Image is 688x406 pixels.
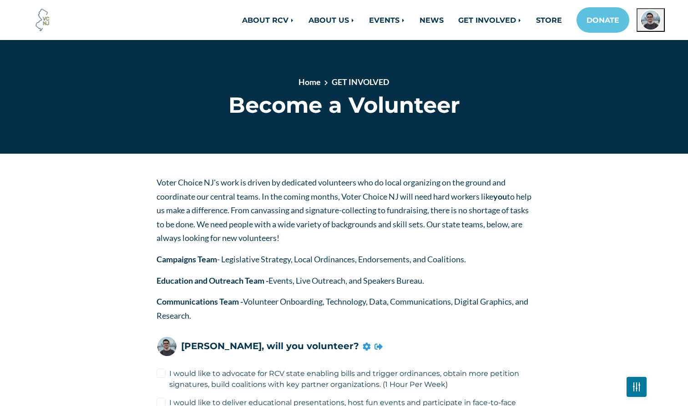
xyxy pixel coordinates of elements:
[298,77,321,87] a: Home
[451,11,529,29] a: GET INVOLVED
[189,76,499,92] nav: breadcrumb
[157,175,532,245] p: Voter Choice NJ's work is driven by dedicated volunteers who do local organizing on the ground an...
[640,10,661,30] img: Jack Cunningham
[577,7,629,33] a: DONATE
[633,385,640,389] img: Fader
[157,274,532,288] p: Events, Live Outreach, and Speakers Bureau.
[157,254,217,264] strong: Campaigns Team
[157,276,268,286] strong: Education and Outreach Team -
[157,296,243,306] strong: Communications Team -
[181,341,359,352] h5: [PERSON_NAME], will you volunteer?
[157,7,665,33] nav: Main navigation
[157,295,532,322] p: Volunteer Onboarding, Technology, Data, Communications, Digital Graphics, and Research.
[157,252,532,266] p: - Legislative Strategy, Local Ordinances, Endorsements, and Coalitions.
[529,11,569,29] a: STORE
[235,11,301,29] a: ABOUT RCV
[157,92,532,118] h1: Become a Volunteer
[637,8,665,32] button: Open profile menu for Jack Cunningham
[157,336,177,357] img: Jack Cunningham
[169,368,532,390] label: I would like to advocate for RCV state enabling bills and trigger ordinances, obtain more petitio...
[30,8,55,32] img: Voter Choice NJ
[362,11,412,29] a: EVENTS
[301,11,362,29] a: ABOUT US
[332,77,389,87] a: GET INVOLVED
[493,191,507,201] strong: you
[412,11,451,29] a: NEWS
